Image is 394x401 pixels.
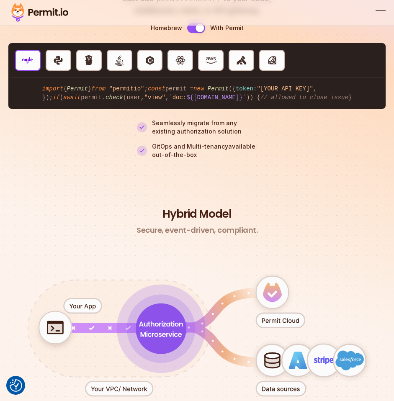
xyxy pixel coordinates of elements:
[257,85,313,92] span: "[YOUR_API_KEY]"
[193,85,204,92] span: new
[10,379,22,392] button: Consent Preferences
[36,78,358,109] code: { } ; permit = ({ : , }); ( permit. (user, , )) { }
[267,55,278,66] img: Ruby
[144,94,165,101] span: "view"
[106,94,123,101] span: check
[22,55,33,66] img: NodeJS
[210,24,244,32] div: With Permit
[186,94,242,101] span: ${[DOMAIN_NAME]}
[175,55,186,66] img: React
[151,24,182,32] div: Homebrew
[152,142,258,159] p: GitOps and Multi-tenancy available out-of-the-box
[152,119,258,136] p: Seamlessly migrate from any existing authorization solution
[208,85,229,92] span: Permit
[236,85,253,92] span: token
[206,55,216,66] img: Gateway
[10,379,22,392] img: Revisit consent button
[67,85,88,92] span: Permit
[236,55,247,66] img: Kong
[136,226,258,235] h3: Secure, event-driven, compliant.
[260,94,348,101] span: // allowed to close issue
[8,2,71,23] img: Permit logo
[53,94,60,101] span: if
[376,8,386,18] button: open menu
[83,55,94,66] img: Golang
[63,94,81,101] span: await
[109,85,144,92] span: "permitio"
[148,85,165,92] span: const
[114,55,125,66] img: Java
[169,94,246,101] span: `doc: `
[42,85,63,92] span: import
[53,55,64,66] img: Python
[144,55,155,66] img: C#
[91,85,106,92] span: from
